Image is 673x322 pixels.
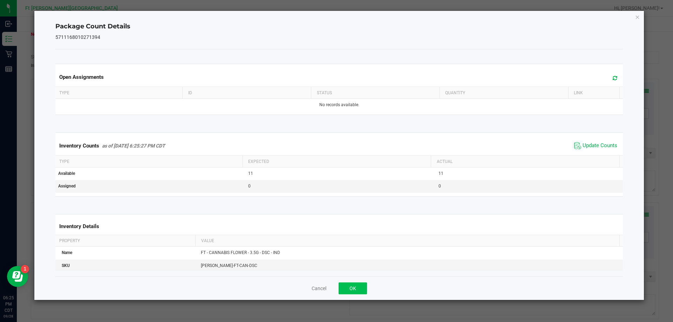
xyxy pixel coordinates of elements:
[54,99,625,111] td: No records available.
[574,90,583,95] span: Link
[439,171,443,176] span: 11
[62,263,70,268] span: SKU
[62,250,72,255] span: Name
[201,263,257,268] span: [PERSON_NAME]-FT-CAN-DSC
[248,159,269,164] span: Expected
[339,282,367,294] button: OK
[102,143,165,149] span: as of [DATE] 6:25:27 PM CDT
[55,35,623,40] h5: 5711168010271394
[55,22,623,31] h4: Package Count Details
[248,171,253,176] span: 11
[317,90,332,95] span: Status
[59,223,99,229] span: Inventory Details
[21,265,29,273] iframe: Resource center unread badge
[59,238,80,243] span: Property
[312,285,326,292] button: Cancel
[58,171,75,176] span: Available
[201,238,214,243] span: Value
[635,13,640,21] button: Close
[583,142,617,149] span: Update Counts
[201,250,280,255] span: FT - CANNABIS FLOWER - 3.5G - DSC - IND
[439,184,441,189] span: 0
[59,159,69,164] span: Type
[59,74,104,80] span: Open Assignments
[58,184,76,189] span: Assigned
[188,90,192,95] span: ID
[437,159,453,164] span: Actual
[248,184,251,189] span: 0
[59,143,99,149] span: Inventory Counts
[7,266,28,287] iframe: Resource center
[59,90,69,95] span: Type
[445,90,465,95] span: Quantity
